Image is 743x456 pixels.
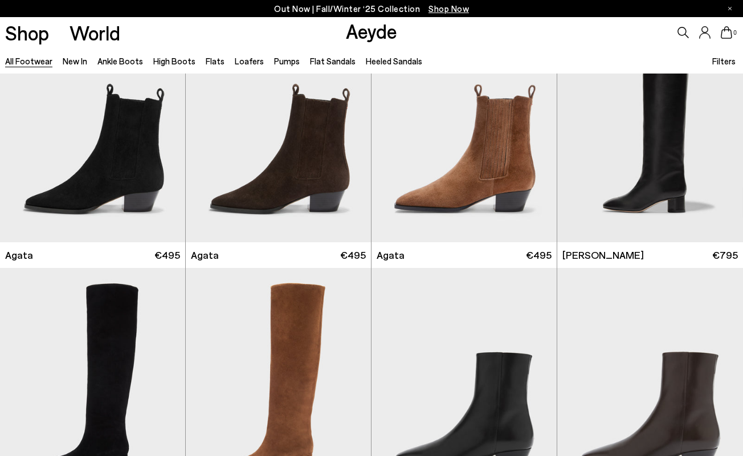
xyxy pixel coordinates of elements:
[70,23,120,43] a: World
[5,56,52,66] a: All Footwear
[340,248,366,262] span: €495
[153,56,195,66] a: High Boots
[371,242,557,268] a: Agata €495
[5,248,33,262] span: Agata
[97,56,143,66] a: Ankle Boots
[428,3,469,14] span: Navigate to /collections/new-in
[557,242,743,268] a: [PERSON_NAME] €795
[310,56,356,66] a: Flat Sandals
[377,248,405,262] span: Agata
[366,56,422,66] a: Heeled Sandals
[346,19,397,43] a: Aeyde
[186,242,371,268] a: Agata €495
[63,56,87,66] a: New In
[206,56,224,66] a: Flats
[557,9,743,242] img: Willa Leather Over-Knee Boots
[191,248,219,262] span: Agata
[154,248,180,262] span: €495
[186,9,371,242] img: Agata Suede Ankle Boots
[721,26,732,39] a: 0
[712,248,738,262] span: €795
[5,23,49,43] a: Shop
[274,2,469,16] p: Out Now | Fall/Winter ‘25 Collection
[732,30,738,36] span: 0
[526,248,552,262] span: €495
[235,56,264,66] a: Loafers
[712,56,736,66] span: Filters
[562,248,644,262] span: [PERSON_NAME]
[274,56,300,66] a: Pumps
[371,9,557,242] img: Agata Suede Ankle Boots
